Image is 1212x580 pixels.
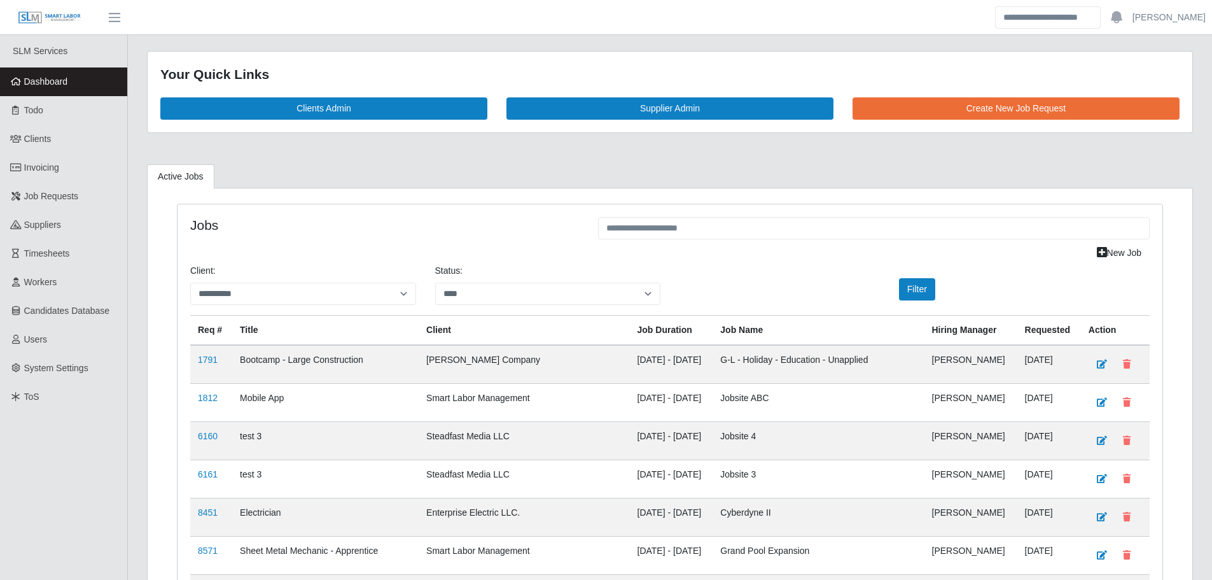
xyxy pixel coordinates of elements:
td: Jobsite 3 [713,460,924,498]
td: [DATE] [1017,460,1081,498]
td: [DATE] - [DATE] [630,460,713,498]
span: Todo [24,105,43,115]
td: [DATE] [1017,383,1081,421]
a: 1791 [198,355,218,365]
th: Req # [190,315,232,345]
span: Candidates Database [24,306,110,316]
td: [PERSON_NAME] [924,460,1017,498]
th: Requested [1017,315,1081,345]
th: Client [419,315,629,345]
td: Electrician [232,498,419,536]
span: Invoicing [24,162,59,173]
td: Steadfast Media LLC [419,460,629,498]
td: [DATE] - [DATE] [630,536,713,574]
th: Action [1081,315,1150,345]
td: Smart Labor Management [419,383,629,421]
span: Dashboard [24,76,68,87]
span: Users [24,334,48,344]
td: [PERSON_NAME] Company [419,345,629,384]
img: SLM Logo [18,11,81,25]
td: test 3 [232,421,419,460]
span: ToS [24,392,39,402]
td: Jobsite 4 [713,421,924,460]
td: [PERSON_NAME] [924,498,1017,536]
th: Job Name [713,315,924,345]
td: Enterprise Electric LLC. [419,498,629,536]
td: [DATE] [1017,498,1081,536]
span: Clients [24,134,52,144]
td: [PERSON_NAME] [924,383,1017,421]
span: SLM Services [13,46,67,56]
a: 6160 [198,431,218,441]
td: [DATE] - [DATE] [630,383,713,421]
td: Sheet Metal Mechanic - Apprentice [232,536,419,574]
div: Your Quick Links [160,64,1180,85]
a: [PERSON_NAME] [1132,11,1206,24]
a: 8451 [198,507,218,518]
span: Timesheets [24,248,70,258]
td: [DATE] - [DATE] [630,345,713,384]
a: Clients Admin [160,97,487,120]
td: Mobile App [232,383,419,421]
a: 1812 [198,393,218,403]
td: [PERSON_NAME] [924,421,1017,460]
th: Hiring Manager [924,315,1017,345]
td: Cyberdyne II [713,498,924,536]
span: System Settings [24,363,88,373]
td: [DATE] - [DATE] [630,421,713,460]
a: Create New Job Request [853,97,1180,120]
td: Smart Labor Management [419,536,629,574]
a: New Job [1089,242,1150,264]
td: [DATE] [1017,536,1081,574]
input: Search [995,6,1101,29]
a: 6161 [198,469,218,479]
td: [DATE] [1017,345,1081,384]
td: [DATE] [1017,421,1081,460]
button: Filter [899,278,935,301]
span: Job Requests [24,191,79,201]
td: [DATE] - [DATE] [630,498,713,536]
label: Status: [435,264,463,278]
span: Workers [24,277,57,287]
td: test 3 [232,460,419,498]
td: Bootcamp - Large Construction [232,345,419,384]
td: [PERSON_NAME] [924,345,1017,384]
a: Supplier Admin [506,97,833,120]
a: 8571 [198,546,218,556]
td: Steadfast Media LLC [419,421,629,460]
th: Job Duration [630,315,713,345]
td: Grand Pool Expansion [713,536,924,574]
h4: Jobs [190,217,579,233]
span: Suppliers [24,220,61,230]
td: [PERSON_NAME] [924,536,1017,574]
td: G-L - Holiday - Education - Unapplied [713,345,924,384]
label: Client: [190,264,216,278]
td: Jobsite ABC [713,383,924,421]
th: Title [232,315,419,345]
a: Active Jobs [147,164,214,189]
